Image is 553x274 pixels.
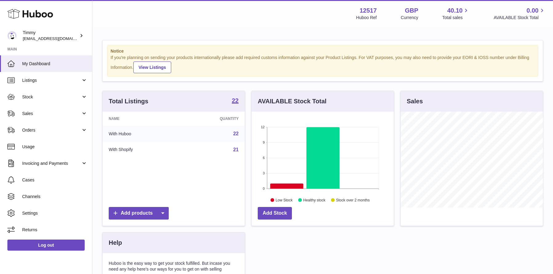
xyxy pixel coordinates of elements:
[22,127,81,133] span: Orders
[442,6,470,21] a: 40.10 Total sales
[276,198,293,202] text: Low Stock
[447,6,462,15] span: 40.10
[263,156,264,160] text: 6
[111,55,535,73] div: If you're planning on sending your products internationally please add required customs informati...
[22,194,87,200] span: Channels
[179,112,245,126] th: Quantity
[22,61,87,67] span: My Dashboard
[103,142,179,158] td: With Shopify
[494,15,546,21] span: AVAILABLE Stock Total
[22,111,81,117] span: Sales
[22,227,87,233] span: Returns
[494,6,546,21] a: 0.00 AVAILABLE Stock Total
[23,30,78,42] div: Timmy
[442,15,470,21] span: Total sales
[22,161,81,166] span: Invoicing and Payments
[23,36,91,41] span: [EMAIL_ADDRESS][DOMAIN_NAME]
[109,239,122,247] h3: Help
[258,97,326,105] h3: AVAILABLE Stock Total
[360,6,377,15] strong: 12517
[356,15,377,21] div: Huboo Ref
[527,6,539,15] span: 0.00
[111,48,535,54] strong: Notice
[22,144,87,150] span: Usage
[103,112,179,126] th: Name
[232,97,239,105] a: 22
[233,131,239,136] a: 22
[263,171,264,175] text: 3
[261,125,264,129] text: 12
[133,62,171,73] a: View Listings
[109,260,239,272] p: Huboo is the easy way to get your stock fulfilled. But incase you need any help here's our ways f...
[109,97,148,105] h3: Total Listings
[22,210,87,216] span: Settings
[109,207,169,220] a: Add products
[407,97,423,105] h3: Sales
[22,177,87,183] span: Cases
[232,97,239,104] strong: 22
[22,94,81,100] span: Stock
[303,198,326,202] text: Healthy stock
[258,207,292,220] a: Add Stock
[405,6,418,15] strong: GBP
[233,147,239,152] a: 21
[263,141,264,144] text: 9
[7,240,85,251] a: Log out
[336,198,369,202] text: Stock over 2 months
[263,187,264,190] text: 0
[22,77,81,83] span: Listings
[103,126,179,142] td: With Huboo
[7,31,17,40] img: support@pumpkinproductivity.org
[401,15,418,21] div: Currency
